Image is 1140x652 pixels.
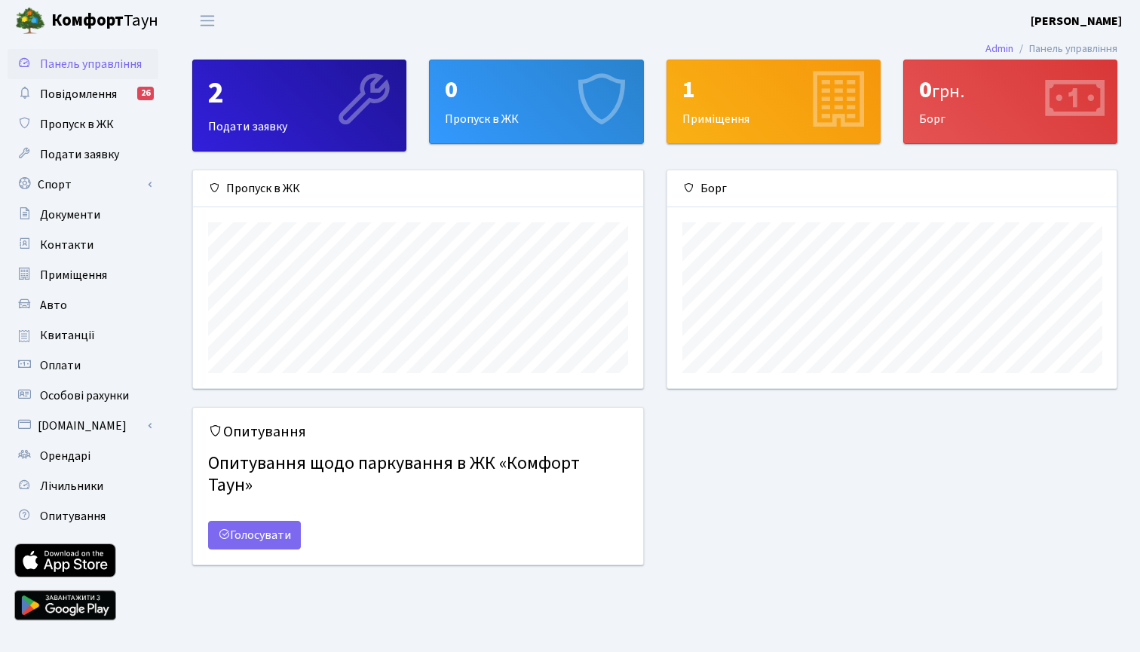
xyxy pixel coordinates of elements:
[193,170,643,207] div: Пропуск в ЖК
[40,116,114,133] span: Пропуск в ЖК
[445,75,627,104] div: 0
[8,411,158,441] a: [DOMAIN_NAME]
[40,387,129,404] span: Особові рахунки
[430,60,642,143] div: Пропуск в ЖК
[8,381,158,411] a: Особові рахунки
[208,521,301,549] a: Голосувати
[1031,12,1122,30] a: [PERSON_NAME]
[963,33,1140,65] nav: breadcrumb
[1013,41,1117,57] li: Панель управління
[193,60,406,151] div: Подати заявку
[8,441,158,471] a: Орендарі
[8,230,158,260] a: Контакти
[904,60,1117,143] div: Борг
[51,8,124,32] b: Комфорт
[985,41,1013,57] a: Admin
[208,423,628,441] h5: Опитування
[137,87,154,100] div: 26
[40,267,107,283] span: Приміщення
[51,8,158,34] span: Таун
[8,350,158,381] a: Оплати
[40,357,81,374] span: Оплати
[8,49,158,79] a: Панель управління
[188,8,226,33] button: Переключити навігацію
[208,75,391,112] div: 2
[208,447,628,503] h4: Опитування щодо паркування в ЖК «Комфорт Таун»
[40,448,90,464] span: Орендарі
[8,170,158,200] a: Спорт
[40,56,142,72] span: Панель управління
[1031,13,1122,29] b: [PERSON_NAME]
[8,471,158,501] a: Лічильники
[8,79,158,109] a: Повідомлення26
[8,200,158,230] a: Документи
[8,109,158,139] a: Пропуск в ЖК
[40,146,119,163] span: Подати заявку
[40,327,95,344] span: Квитанції
[8,320,158,350] a: Квитанції
[40,478,103,494] span: Лічильники
[682,75,865,104] div: 1
[40,207,100,223] span: Документи
[8,290,158,320] a: Авто
[40,508,106,525] span: Опитування
[15,6,45,36] img: logo.png
[8,260,158,290] a: Приміщення
[8,501,158,531] a: Опитування
[667,170,1117,207] div: Борг
[40,297,67,314] span: Авто
[429,60,643,144] a: 0Пропуск в ЖК
[192,60,406,152] a: 2Подати заявку
[40,237,93,253] span: Контакти
[40,86,117,103] span: Повідомлення
[932,78,964,105] span: грн.
[8,139,158,170] a: Подати заявку
[667,60,881,144] a: 1Приміщення
[667,60,880,143] div: Приміщення
[919,75,1102,104] div: 0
